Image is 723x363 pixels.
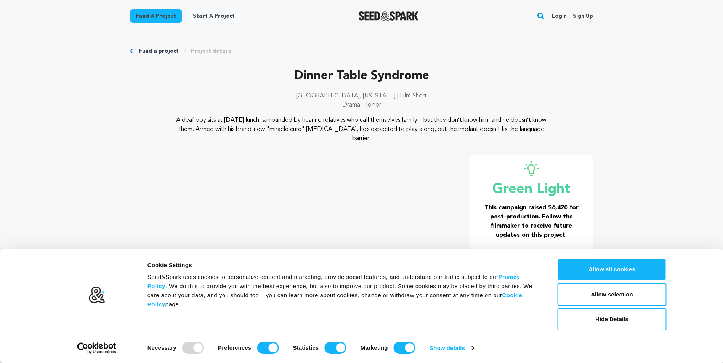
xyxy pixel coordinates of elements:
button: Allow all cookies [558,258,667,280]
div: Breadcrumb [130,47,593,55]
a: Login [552,10,567,22]
p: Green Light [479,182,584,197]
button: Hide Details [558,308,667,330]
a: Show details [430,342,474,354]
img: logo [88,286,105,304]
a: Fund a project [130,9,182,23]
p: [GEOGRAPHIC_DATA], [US_STATE] | Film Short [130,91,593,100]
a: Project details [191,47,231,55]
strong: Necessary [147,344,176,351]
a: Usercentrics Cookiebot - opens in a new window [63,342,130,354]
p: A deaf boy sits at [DATE] lunch, surrounded by hearing relatives who call themselves family—but t... [176,116,547,143]
p: Drama, Horror [130,100,593,110]
button: Allow selection [558,283,667,306]
a: Start a project [187,9,241,23]
strong: Marketing [361,344,388,351]
strong: Preferences [218,344,251,351]
img: Seed&Spark Logo Dark Mode [359,11,418,21]
strong: Statistics [293,344,319,351]
div: Seed&Spark uses cookies to personalize content and marketing, provide social features, and unders... [147,272,540,309]
a: Sign up [573,10,593,22]
p: Dinner Table Syndrome [130,67,593,85]
a: Fund a project [139,47,179,55]
a: Seed&Spark Homepage [359,11,418,21]
div: Cookie Settings [147,261,540,270]
h3: This campaign raised $6,420 for post-production. Follow the filmmaker to receive future updates o... [479,203,584,240]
